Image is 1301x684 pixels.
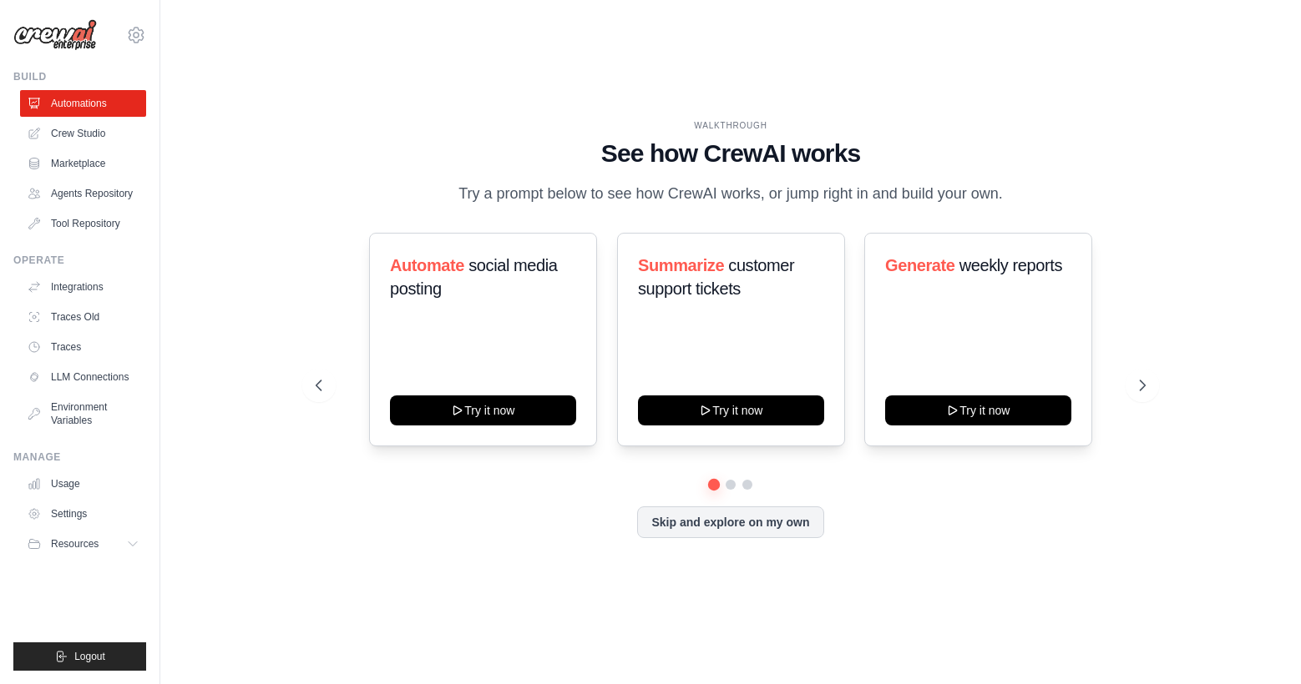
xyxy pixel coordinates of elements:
h1: See how CrewAI works [316,138,1146,168]
iframe: Chat Widget [1217,604,1301,684]
div: WALKTHROUGH [316,119,1146,132]
div: Operate [13,254,146,267]
a: Settings [20,500,146,527]
div: Build [13,70,146,83]
a: Tool Repository [20,210,146,237]
a: Automations [20,90,146,117]
a: LLM Connections [20,364,146,390]
span: Automate [390,256,464,274]
span: Summarize [638,256,724,274]
button: Try it now [390,395,576,425]
button: Skip and explore on my own [637,506,823,538]
button: Resources [20,531,146,557]
span: Generate [885,256,955,274]
a: Traces [20,334,146,360]
div: Manage [13,450,146,464]
a: Usage [20,470,146,497]
a: Marketplace [20,150,146,177]
button: Try it now [638,395,824,425]
a: Integrations [20,274,146,300]
a: Traces Old [20,304,146,330]
a: Crew Studio [20,120,146,147]
span: customer support tickets [638,256,794,298]
a: Agents Repository [20,180,146,207]
span: social media posting [390,256,558,298]
a: Environment Variables [20,394,146,434]
img: Logo [13,19,97,51]
button: Logout [13,642,146,671]
p: Try a prompt below to see how CrewAI works, or jump right in and build your own. [450,182,1011,206]
span: Resources [51,537,99,551]
span: weekly reports [959,256,1062,274]
span: Logout [74,650,105,663]
button: Try it now [885,395,1071,425]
